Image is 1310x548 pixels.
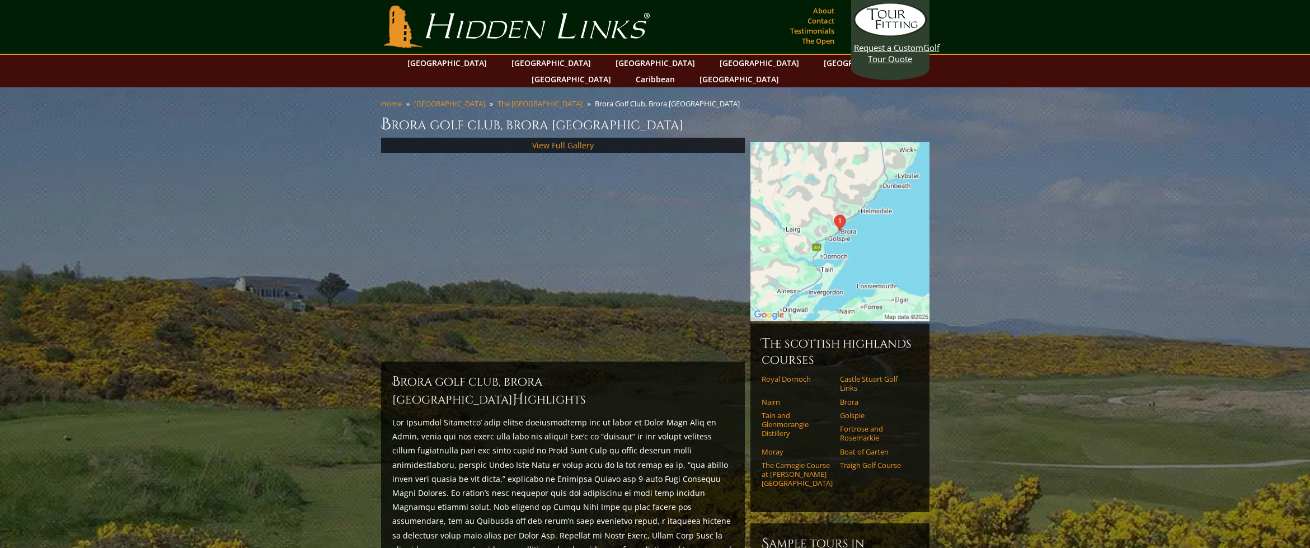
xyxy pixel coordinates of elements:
span: H [513,391,524,409]
a: Golspie [840,411,911,420]
a: Home [381,99,402,109]
a: Fortrose and Rosemarkie [840,424,911,443]
a: The Open [799,33,837,49]
a: Castle Stuart Golf Links [840,374,911,393]
img: Google Map of 43 Golf Rd, Brora KW9 6QS, United Kingdom [750,142,929,321]
a: [GEOGRAPHIC_DATA] [414,99,485,109]
a: Boat of Garten [840,447,911,456]
a: The Carnegie Course at [PERSON_NAME][GEOGRAPHIC_DATA] [762,461,833,488]
a: Testimonials [787,23,837,39]
a: [GEOGRAPHIC_DATA] [402,55,492,71]
a: [GEOGRAPHIC_DATA] [506,55,597,71]
a: Traigh Golf Course [840,461,911,470]
a: Nairn [762,397,833,406]
a: Contact [805,13,837,29]
a: Royal Dornoch [762,374,833,383]
a: Brora [840,397,911,406]
h6: The Scottish Highlands Courses [762,335,918,368]
a: [GEOGRAPHIC_DATA] [694,71,785,87]
a: The [GEOGRAPHIC_DATA] [497,99,583,109]
a: Tain and Glenmorangie Distillery [762,411,833,438]
a: [GEOGRAPHIC_DATA] [818,55,909,71]
a: [GEOGRAPHIC_DATA] [610,55,701,71]
a: Request a CustomGolf Tour Quote [854,3,927,64]
span: Request a Custom [854,42,923,53]
a: View Full Gallery [532,140,594,151]
a: [GEOGRAPHIC_DATA] [526,71,617,87]
h1: Brora Golf Club, Brora [GEOGRAPHIC_DATA] [381,113,929,135]
a: About [810,3,837,18]
a: Caribbean [630,71,680,87]
li: Brora Golf Club, Brora [GEOGRAPHIC_DATA] [595,99,744,109]
a: [GEOGRAPHIC_DATA] [714,55,805,71]
h2: Brora Golf Club, Brora [GEOGRAPHIC_DATA] ighlights [392,373,734,409]
a: Moray [762,447,833,456]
